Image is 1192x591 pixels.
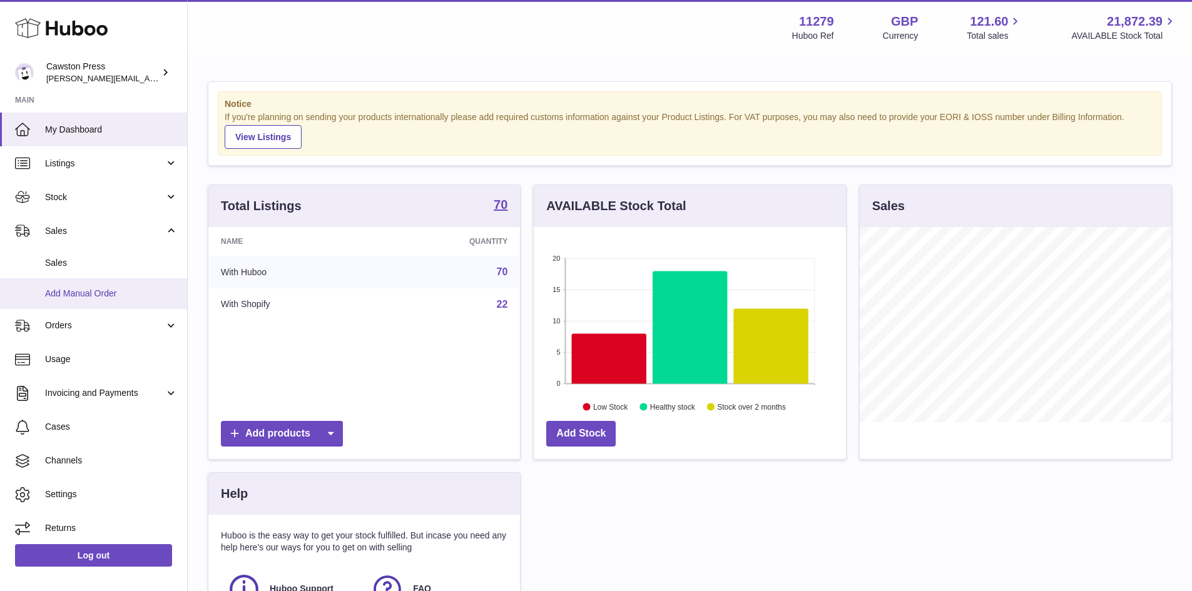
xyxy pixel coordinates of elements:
strong: Notice [225,98,1155,110]
span: 21,872.39 [1107,13,1163,30]
text: Stock over 2 months [718,402,786,411]
a: 22 [497,299,508,310]
span: Add Manual Order [45,288,178,300]
a: 21,872.39 AVAILABLE Stock Total [1071,13,1177,42]
text: 15 [553,286,561,293]
div: Currency [883,30,919,42]
span: Stock [45,191,165,203]
p: Huboo is the easy way to get your stock fulfilled. But incase you need any help here's our ways f... [221,530,507,553]
td: With Shopify [208,288,377,321]
th: Quantity [377,227,521,256]
span: Returns [45,522,178,534]
h3: Sales [872,198,905,215]
span: Cases [45,421,178,433]
text: 5 [557,348,561,356]
a: Add Stock [546,421,616,447]
span: Listings [45,158,165,169]
span: Sales [45,225,165,237]
text: Healthy stock [650,402,696,411]
h3: AVAILABLE Stock Total [546,198,686,215]
h3: Total Listings [221,198,302,215]
text: 20 [553,255,561,262]
a: 121.60 Total sales [967,13,1022,42]
td: With Huboo [208,256,377,288]
span: Sales [45,257,178,269]
img: thomas.carson@cawstonpress.com [15,63,34,82]
span: Total sales [967,30,1022,42]
text: 0 [557,380,561,387]
span: [PERSON_NAME][EMAIL_ADDRESS][PERSON_NAME][DOMAIN_NAME] [46,73,318,83]
span: My Dashboard [45,124,178,136]
span: Channels [45,455,178,467]
text: Low Stock [593,402,628,411]
span: Usage [45,353,178,365]
strong: 11279 [799,13,834,30]
div: Cawston Press [46,61,159,84]
a: 70 [494,198,507,213]
div: If you're planning on sending your products internationally please add required customs informati... [225,111,1155,149]
div: Huboo Ref [792,30,834,42]
a: Log out [15,544,172,567]
span: 121.60 [970,13,1008,30]
h3: Help [221,485,248,502]
strong: GBP [891,13,918,30]
th: Name [208,227,377,256]
span: AVAILABLE Stock Total [1071,30,1177,42]
span: Invoicing and Payments [45,387,165,399]
text: 10 [553,317,561,325]
span: Settings [45,488,178,500]
strong: 70 [494,198,507,211]
a: Add products [221,421,343,447]
a: View Listings [225,125,302,149]
span: Orders [45,320,165,331]
a: 70 [497,266,508,277]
